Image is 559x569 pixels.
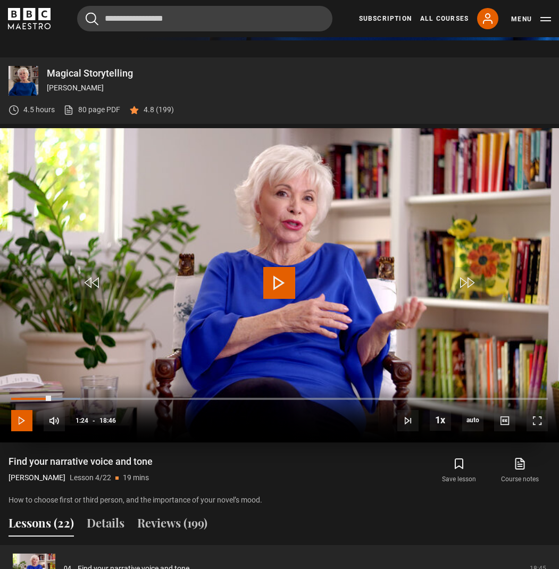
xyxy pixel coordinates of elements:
[420,14,469,23] a: All Courses
[511,14,551,24] button: Toggle navigation
[137,514,207,537] button: Reviews (199)
[462,410,483,431] div: Current quality: 1080p
[9,514,74,537] button: Lessons (22)
[430,409,451,431] button: Playback Rate
[47,82,550,94] p: [PERSON_NAME]
[9,495,550,506] p: How to choose first or third person, and the importance of your novel’s mood.
[397,410,419,431] button: Next Lesson
[527,410,548,431] button: Fullscreen
[490,455,550,486] a: Course notes
[86,12,98,26] button: Submit the search query
[462,410,483,431] span: auto
[23,104,55,115] p: 4.5 hours
[9,472,65,483] p: [PERSON_NAME]
[93,417,95,424] span: -
[359,14,412,23] a: Subscription
[63,104,120,115] a: 80 page PDF
[429,455,489,486] button: Save lesson
[9,455,153,468] h1: Find your narrative voice and tone
[44,410,65,431] button: Mute
[11,398,548,400] div: Progress Bar
[77,6,332,31] input: Search
[494,410,515,431] button: Captions
[99,411,116,430] span: 18:46
[123,472,149,483] p: 19 mins
[144,104,174,115] p: 4.8 (199)
[87,514,124,537] button: Details
[76,411,88,430] span: 1:24
[47,69,550,78] p: Magical Storytelling
[70,472,111,483] p: Lesson 4/22
[8,8,51,29] svg: BBC Maestro
[11,410,32,431] button: Play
